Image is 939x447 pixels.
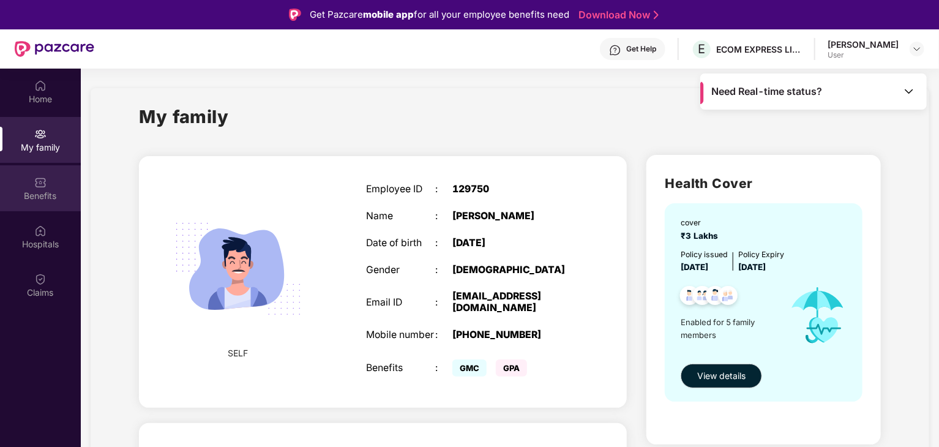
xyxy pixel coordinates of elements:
[366,211,435,222] div: Name
[366,265,435,276] div: Gender
[366,362,435,374] div: Benefits
[738,262,766,272] span: [DATE]
[366,184,435,195] div: Employee ID
[713,282,743,312] img: svg+xml;base64,PHN2ZyB4bWxucz0iaHR0cDovL3d3dy53My5vcmcvMjAwMC9zdmciIHdpZHRoPSI0OC45NDMiIGhlaWdodD...
[681,364,762,388] button: View details
[366,297,435,309] div: Email ID
[34,273,47,285] img: svg+xml;base64,PHN2ZyBpZD0iQ2xhaW0iIHhtbG5zPSJodHRwOi8vd3d3LnczLm9yZy8yMDAwL3N2ZyIgd2lkdGg9IjIwIi...
[435,184,452,195] div: :
[228,347,249,360] span: SELF
[698,42,706,56] span: E
[452,265,574,276] div: [DEMOGRAPHIC_DATA]
[452,329,574,341] div: [PHONE_NUMBER]
[828,50,899,60] div: User
[681,316,779,341] span: Enabled for 5 family members
[15,41,94,57] img: New Pazcare Logo
[34,128,47,140] img: svg+xml;base64,PHN2ZyB3aWR0aD0iMjAiIGhlaWdodD0iMjAiIHZpZXdCb3g9IjAgMCAyMCAyMCIgZmlsbD0ibm9uZSIgeG...
[681,262,708,272] span: [DATE]
[687,282,717,312] img: svg+xml;base64,PHN2ZyB4bWxucz0iaHR0cDovL3d3dy53My5vcmcvMjAwMC9zdmciIHdpZHRoPSI0OC45MTUiIGhlaWdodD...
[160,191,316,347] img: svg+xml;base64,PHN2ZyB4bWxucz0iaHR0cDovL3d3dy53My5vcmcvMjAwMC9zdmciIHdpZHRoPSIyMjQiIGhlaWdodD0iMT...
[496,359,527,377] span: GPA
[609,44,621,56] img: svg+xml;base64,PHN2ZyBpZD0iSGVscC0zMngzMiIgeG1sbnM9Imh0dHA6Ly93d3cudzMub3JnLzIwMDAvc3ZnIiB3aWR0aD...
[366,238,435,249] div: Date of birth
[681,231,723,241] span: ₹3 Lakhs
[34,225,47,237] img: svg+xml;base64,PHN2ZyBpZD0iSG9zcGl0YWxzIiB4bWxucz0iaHR0cDovL3d3dy53My5vcmcvMjAwMC9zdmciIHdpZHRoPS...
[452,184,574,195] div: 129750
[779,274,856,357] img: icon
[578,9,655,21] a: Download Now
[697,369,746,383] span: View details
[681,249,728,260] div: Policy issued
[366,329,435,341] div: Mobile number
[665,173,862,193] h2: Health Cover
[435,211,452,222] div: :
[139,103,229,130] h1: My family
[738,249,784,260] div: Policy Expiry
[681,217,723,228] div: cover
[435,329,452,341] div: :
[828,39,899,50] div: [PERSON_NAME]
[34,80,47,92] img: svg+xml;base64,PHN2ZyBpZD0iSG9tZSIgeG1sbnM9Imh0dHA6Ly93d3cudzMub3JnLzIwMDAvc3ZnIiB3aWR0aD0iMjAiIG...
[452,291,574,314] div: [EMAIL_ADDRESS][DOMAIN_NAME]
[435,265,452,276] div: :
[912,44,922,54] img: svg+xml;base64,PHN2ZyBpZD0iRHJvcGRvd24tMzJ4MzIiIHhtbG5zPSJodHRwOi8vd3d3LnczLm9yZy8yMDAwL3N2ZyIgd2...
[363,9,414,20] strong: mobile app
[435,238,452,249] div: :
[675,282,705,312] img: svg+xml;base64,PHN2ZyB4bWxucz0iaHR0cDovL3d3dy53My5vcmcvMjAwMC9zdmciIHdpZHRoPSI0OC45NDMiIGhlaWdodD...
[626,44,656,54] div: Get Help
[700,282,730,312] img: svg+xml;base64,PHN2ZyB4bWxucz0iaHR0cDovL3d3dy53My5vcmcvMjAwMC9zdmciIHdpZHRoPSI0OC45NDMiIGhlaWdodD...
[452,238,574,249] div: [DATE]
[435,362,452,374] div: :
[34,176,47,189] img: svg+xml;base64,PHN2ZyBpZD0iQmVuZWZpdHMiIHhtbG5zPSJodHRwOi8vd3d3LnczLm9yZy8yMDAwL3N2ZyIgd2lkdGg9Ij...
[310,7,569,22] div: Get Pazcare for all your employee benefits need
[452,211,574,222] div: [PERSON_NAME]
[289,9,301,21] img: Logo
[903,85,915,97] img: Toggle Icon
[712,85,823,98] span: Need Real-time status?
[716,43,802,55] div: ECOM EXPRESS LIMITED
[435,297,452,309] div: :
[452,359,487,377] span: GMC
[654,9,659,21] img: Stroke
